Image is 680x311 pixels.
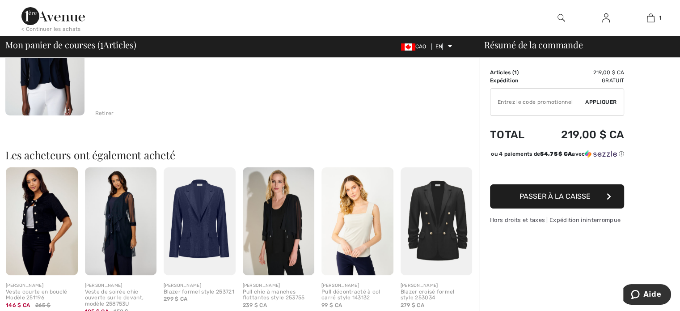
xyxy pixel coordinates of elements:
[490,217,621,223] font: Hors droits et taxes | Expédition ininterrompue
[514,69,517,76] font: 1
[401,283,438,288] font: [PERSON_NAME]
[243,289,305,301] font: Pull chic à manches flottantes style 253755
[95,110,114,116] font: Retirer
[647,13,655,23] img: Mon sac
[243,167,315,275] img: Pull chic à manches flottantes style 253755
[401,289,455,301] font: Blazer croisé formel style 253034
[164,167,236,275] img: Blazer formel style 253721
[100,36,103,51] font: 1
[490,128,525,141] font: Total
[6,302,30,308] font: 146 $ CA
[21,26,81,32] font: < Continuer les achats
[517,69,519,76] font: )
[5,38,100,51] font: Mon panier de courses (
[401,167,473,275] img: Blazer croisé formel style 253034
[595,13,617,24] a: Se connecter
[520,192,591,200] font: Passer à la caisse
[164,283,201,288] font: [PERSON_NAME]
[321,167,393,275] img: Pull décontracté à col carré style 143132
[243,283,280,288] font: [PERSON_NAME]
[243,302,267,308] font: 239 $ CA
[490,77,518,84] font: Expédition
[21,7,85,25] img: 1ère Avenue
[85,283,122,288] font: [PERSON_NAME]
[85,289,144,307] font: Veste de soirée chic ouverte sur le devant, modèle 258753U
[585,99,617,105] font: Appliquer
[401,43,415,51] img: Dollar canadien
[415,43,427,50] font: CAO
[401,302,424,308] font: 279 $ CA
[572,151,585,157] font: avec
[321,283,359,288] font: [PERSON_NAME]
[35,302,51,308] font: 265 $
[659,15,661,21] font: 1
[602,13,610,23] img: Mes informations
[593,69,624,76] font: 219,00 $ CA
[540,151,572,157] font: 54,75 $ CA
[435,43,443,50] font: EN
[490,150,624,161] div: ou 4 paiements de54,75 $ CAavecSezzle Cliquez pour en savoir plus sur Sezzle
[164,289,234,295] font: Blazer formel style 253721
[623,284,671,307] iframe: Ouvre un widget dans lequel vous pouvez trouver plus d'informations
[561,128,624,141] font: 219,00 $ CA
[85,167,157,275] img: Veste de soirée chic ouverte sur le devant, modèle 258753U
[484,38,583,51] font: Résumé de la commande
[5,148,175,162] font: Les acheteurs ont également acheté
[6,289,68,301] font: Veste courte en bouclé Modèle 251196
[103,38,136,51] font: Articles)
[629,13,672,23] a: 1
[490,184,624,209] button: Passer à la caisse
[585,150,617,158] img: Sezzle
[6,167,78,275] img: Veste courte en bouclé Modèle 251196
[164,296,187,302] font: 299 $ CA
[490,161,624,181] iframe: PayPal-paypal
[619,151,624,157] font: ⓘ
[491,151,540,157] font: ou 4 paiements de
[321,289,380,301] font: Pull décontracté à col carré style 143132
[490,69,514,76] font: Articles (
[321,302,342,308] font: 99 $ CA
[602,77,624,84] font: Gratuit
[6,283,43,288] font: [PERSON_NAME]
[490,89,585,115] input: Code promotionnel
[558,13,565,23] img: rechercher sur le site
